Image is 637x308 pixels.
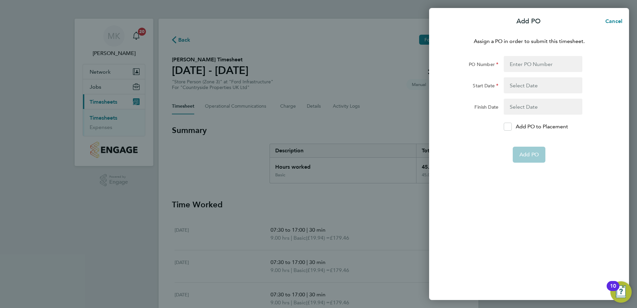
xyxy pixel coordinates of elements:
label: Finish Date [474,104,498,112]
button: Cancel [595,15,629,28]
span: Cancel [603,18,622,24]
p: Add PO to Placement [516,123,568,131]
div: 10 [610,286,616,295]
p: Assign a PO in order to submit this timesheet. [448,37,610,45]
button: Open Resource Center, 10 new notifications [610,281,632,303]
input: Enter PO Number [504,56,582,72]
label: Start Date [473,83,498,91]
label: PO Number [469,61,498,69]
p: Add PO [516,17,541,26]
